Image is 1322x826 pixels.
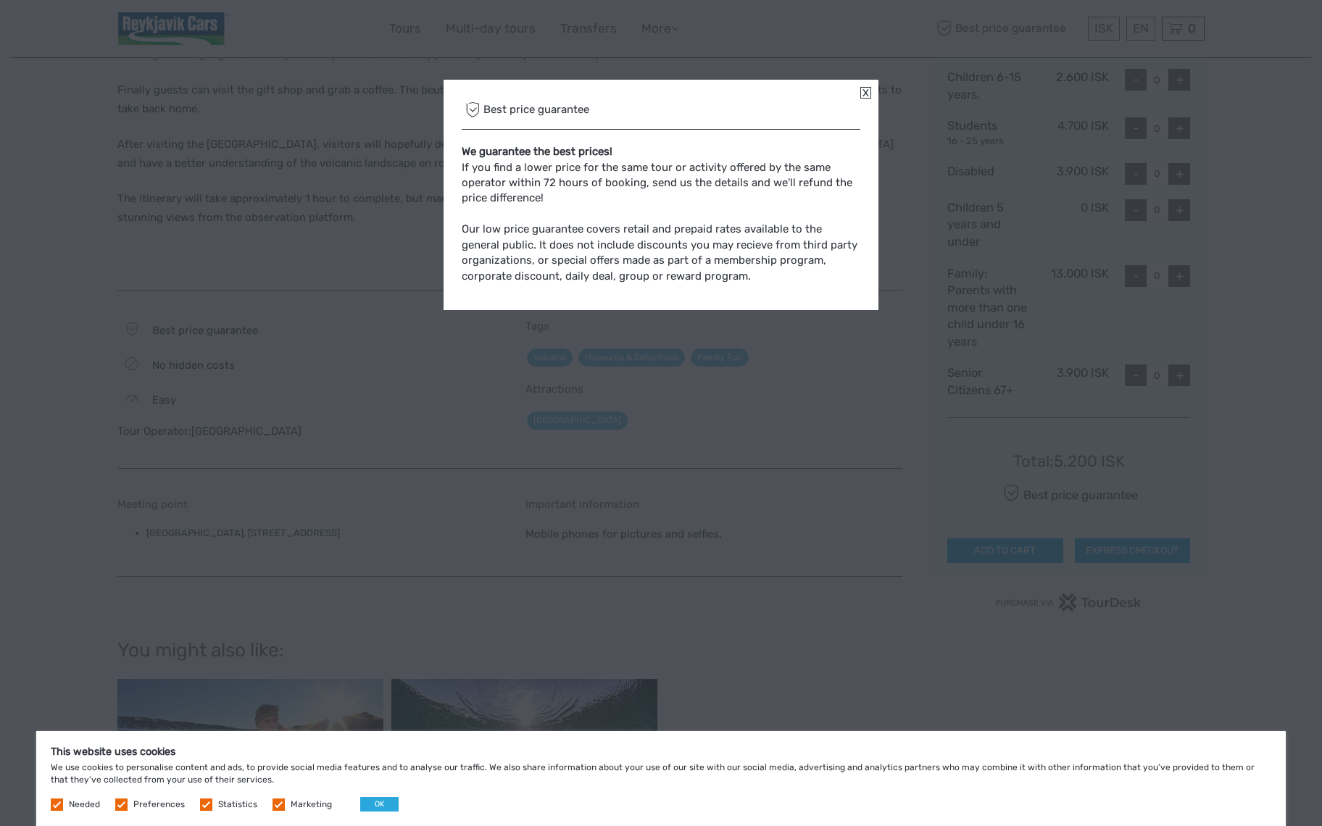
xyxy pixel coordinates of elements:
button: Open LiveChat chat widget [167,22,184,40]
span: Best price guarantee [462,99,589,122]
label: Preferences [133,798,185,811]
div: If you find a lower price for the same tour or activity offered by the same operator within 72 ho... [462,130,860,299]
label: Marketing [291,798,332,811]
label: Statistics [218,798,257,811]
label: Needed [69,798,100,811]
p: We're away right now. Please check back later! [20,25,164,37]
strong: We guarantee the best prices! [462,145,612,158]
div: We use cookies to personalise content and ads, to provide social media features and to analyse ou... [36,731,1286,826]
button: OK [360,797,399,812]
h5: This website uses cookies [51,746,1271,758]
